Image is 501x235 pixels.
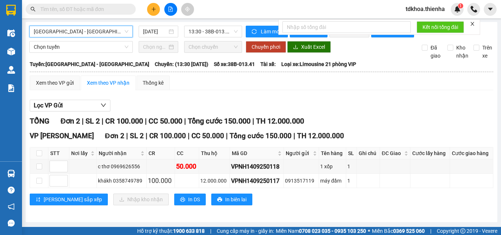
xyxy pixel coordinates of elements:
[285,177,318,185] div: 0913517119
[48,147,69,159] th: STT
[7,170,15,177] img: warehouse-icon
[256,117,304,125] span: TH 12.000.000
[458,3,463,8] sup: 1
[30,194,108,205] button: sort-ascending[PERSON_NAME] sắp xếp
[188,117,251,125] span: Tổng cước 150.000
[175,147,199,159] th: CC
[147,3,160,16] button: plus
[246,41,286,53] button: Chuyển phơi
[191,132,224,140] span: CC 50.000
[210,227,211,235] span: |
[217,197,222,203] span: printer
[155,60,208,68] span: Chuyến: (13:30 [DATE])
[410,147,450,159] th: Cước lấy hàng
[40,5,127,13] input: Tìm tên, số ĐT hoặc mã đơn
[454,6,461,12] img: icon-new-feature
[87,79,129,87] div: Xem theo VP nhận
[100,102,106,108] span: down
[173,228,205,234] strong: 1900 633 818
[30,100,110,111] button: Lọc VP Gửi
[143,79,164,87] div: Thống kê
[214,60,255,68] span: Số xe: 38B-013.41
[148,176,173,186] div: 100.000
[368,230,370,232] span: ⚪️
[460,228,465,234] span: copyright
[44,195,102,203] span: [PERSON_NAME] sắp xếp
[188,195,200,203] span: In DS
[61,117,80,125] span: Đơn 2
[301,43,325,51] span: Xuất Excel
[146,132,147,140] span: |
[319,147,346,159] th: Tên hàng
[36,197,41,203] span: sort-ascending
[184,117,186,125] span: |
[428,44,443,60] span: Đã giao
[282,21,411,33] input: Nhập số tổng đài
[231,162,283,171] div: VPNH1409250118
[82,117,84,125] span: |
[252,29,258,35] span: sync
[393,228,425,234] strong: 0369 525 060
[147,147,175,159] th: CR
[200,177,228,185] div: 12.000.000
[231,176,283,186] div: VPNH1409250117
[487,6,494,12] span: caret-down
[176,161,198,172] div: 50.000
[484,3,497,16] button: caret-down
[180,197,185,203] span: printer
[143,27,167,36] input: 14/09/2025
[8,187,15,194] span: question-circle
[459,3,462,8] span: 1
[217,227,274,235] span: Cung cấp máy in - giấy in:
[299,228,366,234] strong: 0708 023 035 - 0935 103 250
[98,162,145,170] div: c thơ 0969626556
[145,117,147,125] span: |
[130,132,144,140] span: SL 2
[105,132,124,140] span: Đơn 2
[287,41,331,53] button: downloadXuất Excel
[230,132,292,140] span: Tổng cước 150.000
[260,60,276,68] span: Tài xế:
[126,132,128,140] span: |
[113,194,169,205] button: downloadNhập kho nhận
[30,117,50,125] span: TỔNG
[417,21,464,33] button: Kết nối tổng đài
[71,149,89,157] span: Nơi lấy
[400,4,451,14] span: tdkhoa.thienha
[99,149,139,157] span: Người nhận
[168,7,173,12] span: file-add
[30,7,36,12] span: search
[450,147,493,159] th: Cước giao hàng
[164,3,177,16] button: file-add
[281,60,356,68] span: Loại xe: Limousine 21 phòng VIP
[174,194,206,205] button: printerIn DS
[293,44,298,50] span: download
[34,101,63,110] span: Lọc VP Gửi
[30,132,94,140] span: VP [PERSON_NAME]
[357,147,380,159] th: Ghi chú
[225,195,246,203] span: In biên lai
[34,26,128,37] span: Hà Nội - Hà Tĩnh
[252,117,254,125] span: |
[293,132,295,140] span: |
[185,7,190,12] span: aim
[347,162,355,170] div: 1
[230,159,284,174] td: VPNH1409250118
[189,26,238,37] span: 13:30 - 38B-013.41
[276,227,366,235] span: Miền Nam
[181,3,194,16] button: aim
[423,23,458,31] span: Kết nối tổng đài
[297,132,344,140] span: TH 12.000.000
[286,149,311,157] span: Người gửi
[102,117,103,125] span: |
[230,174,284,188] td: VPNH1409250117
[320,177,345,185] div: máy đầm
[199,147,230,159] th: Thu hộ
[211,194,252,205] button: printerIn biên lai
[382,149,403,157] span: ĐC Giao
[8,220,15,227] span: message
[30,61,149,67] b: Tuyến: [GEOGRAPHIC_DATA] - [GEOGRAPHIC_DATA]
[143,43,167,51] input: Chọn ngày
[6,5,16,16] img: logo-vxr
[453,44,471,60] span: Kho nhận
